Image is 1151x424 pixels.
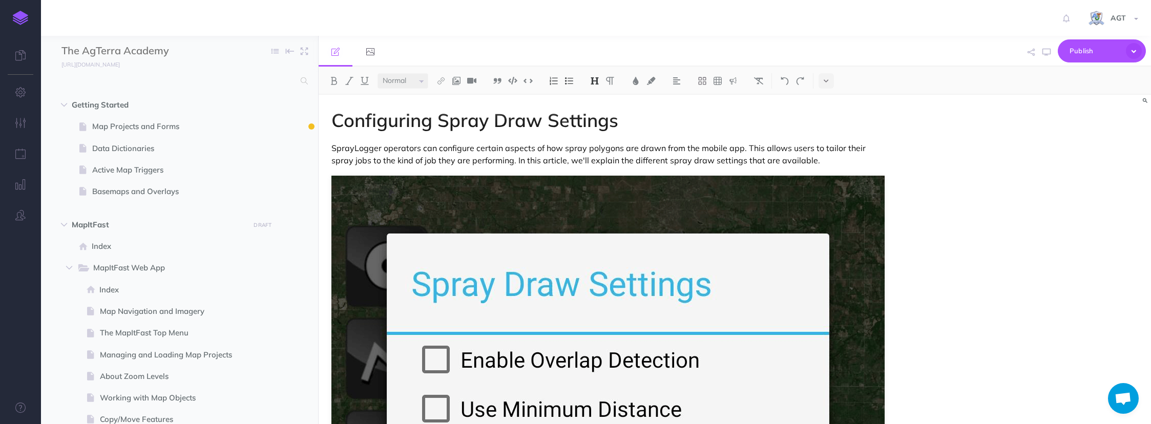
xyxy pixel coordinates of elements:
a: Open chat [1108,383,1139,414]
img: Unordered list button [564,77,574,85]
img: Italic button [345,77,354,85]
img: Text color button [631,77,640,85]
span: About Zoom Levels [100,370,257,383]
small: DRAFT [254,222,271,228]
img: Bold button [329,77,339,85]
span: Data Dictionaries [92,142,257,155]
img: Add image button [452,77,461,85]
img: Headings dropdown button [590,77,599,85]
span: The MapItFast Top Menu [100,327,257,339]
span: AGT [1105,13,1131,23]
img: iCxL6hB4gPtK36lnwjqkK90dLekSAv8p9JC67nPZ.png [1087,10,1105,28]
img: Ordered list button [549,77,558,85]
span: Index [92,240,257,252]
span: Getting Started [72,99,244,111]
input: Search [61,72,295,90]
img: Blockquote button [493,77,502,85]
img: Text background color button [646,77,656,85]
img: Redo [796,77,805,85]
span: Map Navigation and Imagery [100,305,257,317]
span: MapItFast [72,219,244,231]
img: Add video button [467,77,476,85]
a: [URL][DOMAIN_NAME] [41,59,130,69]
input: Documentation Name [61,44,182,59]
span: Managing and Loading Map Projects [100,349,257,361]
img: Create table button [713,77,722,85]
span: Index [99,284,257,296]
small: [URL][DOMAIN_NAME] [61,61,120,68]
img: Undo [780,77,789,85]
span: Publish [1070,43,1121,59]
img: Callout dropdown menu button [728,77,738,85]
img: Alignment dropdown menu button [672,77,681,85]
img: logo-mark.svg [13,11,28,25]
img: Underline button [360,77,369,85]
span: Active Map Triggers [92,164,257,176]
span: Map Projects and Forms [92,120,257,133]
img: Paragraph button [605,77,615,85]
img: Inline code button [524,77,533,84]
img: Code block button [508,77,517,84]
span: MapItFast Web App [93,262,241,275]
span: Basemaps and Overlays [92,185,257,198]
button: DRAFT [250,219,276,231]
img: Link button [436,77,446,85]
span: Working with Map Objects [100,392,257,404]
p: SprayLogger operators can configure certain aspects of how spray polygons are drawn from the mobi... [331,142,889,166]
button: Publish [1058,39,1146,62]
h1: Configuring Spray Draw Settings [331,110,889,131]
img: Clear styles button [754,77,763,85]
